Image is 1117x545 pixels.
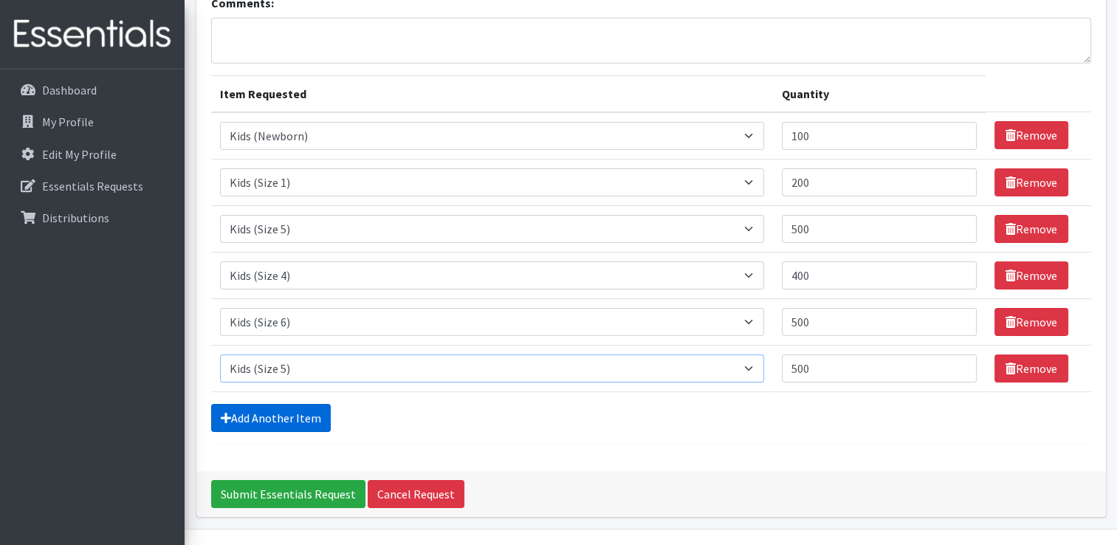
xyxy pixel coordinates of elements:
[211,480,365,508] input: Submit Essentials Request
[42,114,94,129] p: My Profile
[6,171,179,201] a: Essentials Requests
[6,140,179,169] a: Edit My Profile
[42,210,109,225] p: Distributions
[42,83,97,97] p: Dashboard
[6,203,179,233] a: Distributions
[994,354,1068,383] a: Remove
[211,75,773,112] th: Item Requested
[42,179,143,193] p: Essentials Requests
[368,480,464,508] a: Cancel Request
[211,404,331,432] a: Add Another Item
[773,75,986,112] th: Quantity
[42,147,117,162] p: Edit My Profile
[994,215,1068,243] a: Remove
[994,121,1068,149] a: Remove
[6,107,179,137] a: My Profile
[994,261,1068,289] a: Remove
[994,308,1068,336] a: Remove
[6,10,179,59] img: HumanEssentials
[6,75,179,105] a: Dashboard
[994,168,1068,196] a: Remove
